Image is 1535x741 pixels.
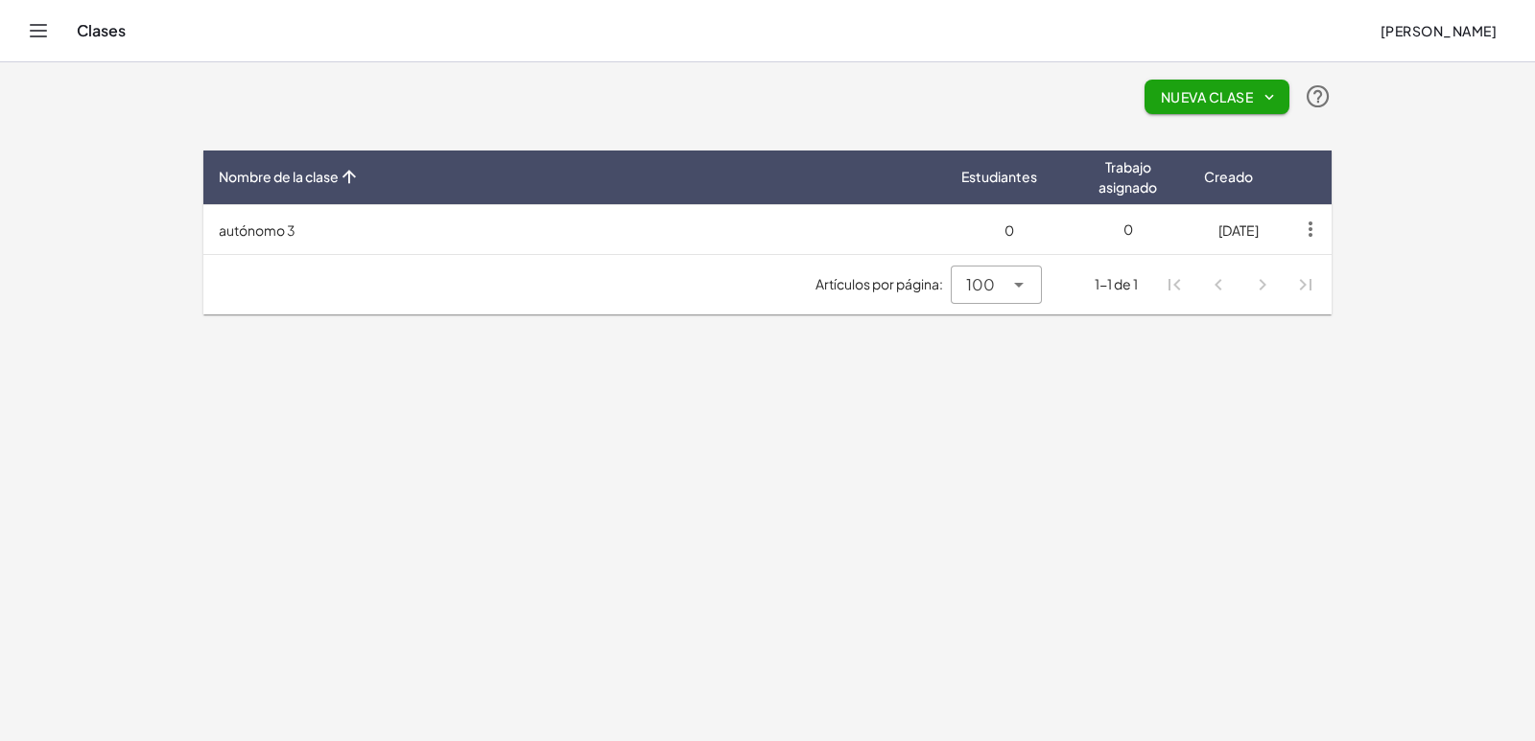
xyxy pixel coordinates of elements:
font: Estudiantes [961,168,1037,185]
button: Cambiar navegación [23,15,54,46]
button: Nueva clase [1145,80,1289,114]
font: Nombre de la clase [219,168,339,185]
font: [PERSON_NAME] [1381,22,1497,39]
font: Trabajo asignado [1098,158,1157,196]
font: Artículos por página: [815,275,943,292]
nav: Navegación de paginación [1153,263,1328,307]
font: Creado [1204,168,1253,185]
font: 0 [1004,221,1014,239]
font: 0 [1123,220,1133,238]
span: Artículos por página: [815,274,951,294]
font: 1-1 de 1 [1095,275,1138,292]
font: [DATE] [1218,221,1259,239]
font: Nueva clase [1161,88,1253,105]
font: autónomo 3 [219,221,295,239]
font: 100 [966,274,995,294]
button: [PERSON_NAME] [1364,13,1512,48]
